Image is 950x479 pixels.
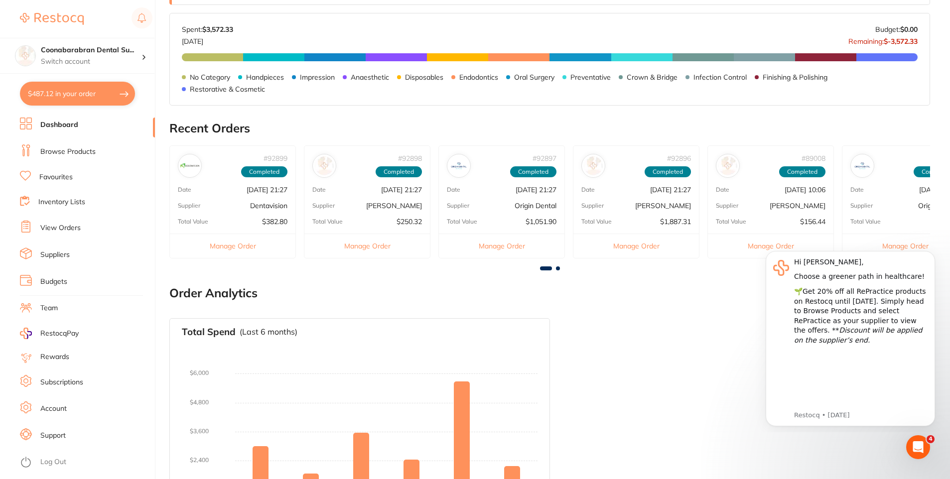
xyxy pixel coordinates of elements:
[447,218,477,225] p: Total Value
[398,154,422,162] p: # 92898
[40,303,58,313] a: Team
[515,202,556,210] p: Origin Dental
[20,328,32,339] img: RestocqPay
[927,435,935,443] span: 4
[351,73,389,81] p: Anaesthetic
[38,197,85,207] a: Inventory Lists
[41,57,141,67] p: Switch account
[763,73,827,81] p: Finishing & Polishing
[40,457,66,467] a: Log Out
[182,327,236,338] h3: Total Spend
[264,154,287,162] p: # 92899
[581,186,595,193] p: Date
[247,186,287,194] p: [DATE] 21:27
[716,186,729,193] p: Date
[39,172,73,182] a: Favourites
[906,435,930,459] iframe: Intercom live chat
[169,286,930,300] h2: Order Analytics
[178,186,191,193] p: Date
[397,218,422,226] p: $250.32
[40,352,69,362] a: Rewards
[627,73,678,81] p: Crown & Bridge
[850,202,873,209] p: Supplier
[802,154,825,162] p: # 89008
[40,147,96,157] a: Browse Products
[581,218,612,225] p: Total Value
[178,202,200,209] p: Supplier
[241,166,287,177] span: Completed
[304,234,430,258] button: Manage Order
[516,186,556,194] p: [DATE] 21:27
[884,37,918,46] strong: $-3,572.33
[40,404,67,414] a: Account
[246,73,284,81] p: Handpieces
[405,73,443,81] p: Disposables
[667,154,691,162] p: # 92896
[718,156,737,175] img: Adam Dental
[15,46,35,66] img: Coonabarabran Dental Surgery
[169,121,930,135] h2: Recent Orders
[635,202,691,210] p: [PERSON_NAME]
[533,154,556,162] p: # 92897
[178,218,208,225] p: Total Value
[650,186,691,194] p: [DATE] 21:27
[182,25,233,33] p: Spent:
[202,25,233,34] strong: $3,572.33
[514,73,554,81] p: Oral Surgery
[40,223,81,233] a: View Orders
[850,186,864,193] p: Date
[20,328,79,339] a: RestocqPay
[693,73,747,81] p: Infection Control
[240,327,297,336] p: (Last 6 months)
[190,85,265,93] p: Restorative & Cosmetic
[848,33,918,45] p: Remaining:
[459,73,498,81] p: Endodontics
[716,218,746,225] p: Total Value
[779,166,825,177] span: Completed
[20,455,152,471] button: Log Out
[439,234,564,258] button: Manage Order
[41,45,141,55] h4: Coonabarabran Dental Surgery
[300,73,335,81] p: Impression
[190,73,230,81] p: No Category
[40,250,70,260] a: Suppliers
[584,156,603,175] img: Henry Schein Halas
[510,166,556,177] span: Completed
[315,156,334,175] img: Adam Dental
[20,7,84,30] a: Restocq Logo
[447,202,469,209] p: Supplier
[381,186,422,194] p: [DATE] 21:27
[850,218,881,225] p: Total Value
[875,25,918,33] p: Budget:
[526,218,556,226] p: $1,051.90
[570,73,611,81] p: Preventative
[449,156,468,175] img: Origin Dental
[312,202,335,209] p: Supplier
[182,33,233,45] p: [DATE]
[573,234,699,258] button: Manage Order
[853,156,872,175] img: Origin Dental
[770,202,825,210] p: [PERSON_NAME]
[40,120,78,130] a: Dashboard
[900,25,918,34] strong: $0.00
[581,202,604,209] p: Supplier
[751,242,950,432] iframe: Intercom notifications message
[376,166,422,177] span: Completed
[447,186,460,193] p: Date
[645,166,691,177] span: Completed
[20,13,84,25] img: Restocq Logo
[312,186,326,193] p: Date
[180,156,199,175] img: Dentavision
[20,82,135,106] button: $487.12 in your order
[40,329,79,339] span: RestocqPay
[716,202,738,209] p: Supplier
[40,431,66,441] a: Support
[40,277,67,287] a: Budgets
